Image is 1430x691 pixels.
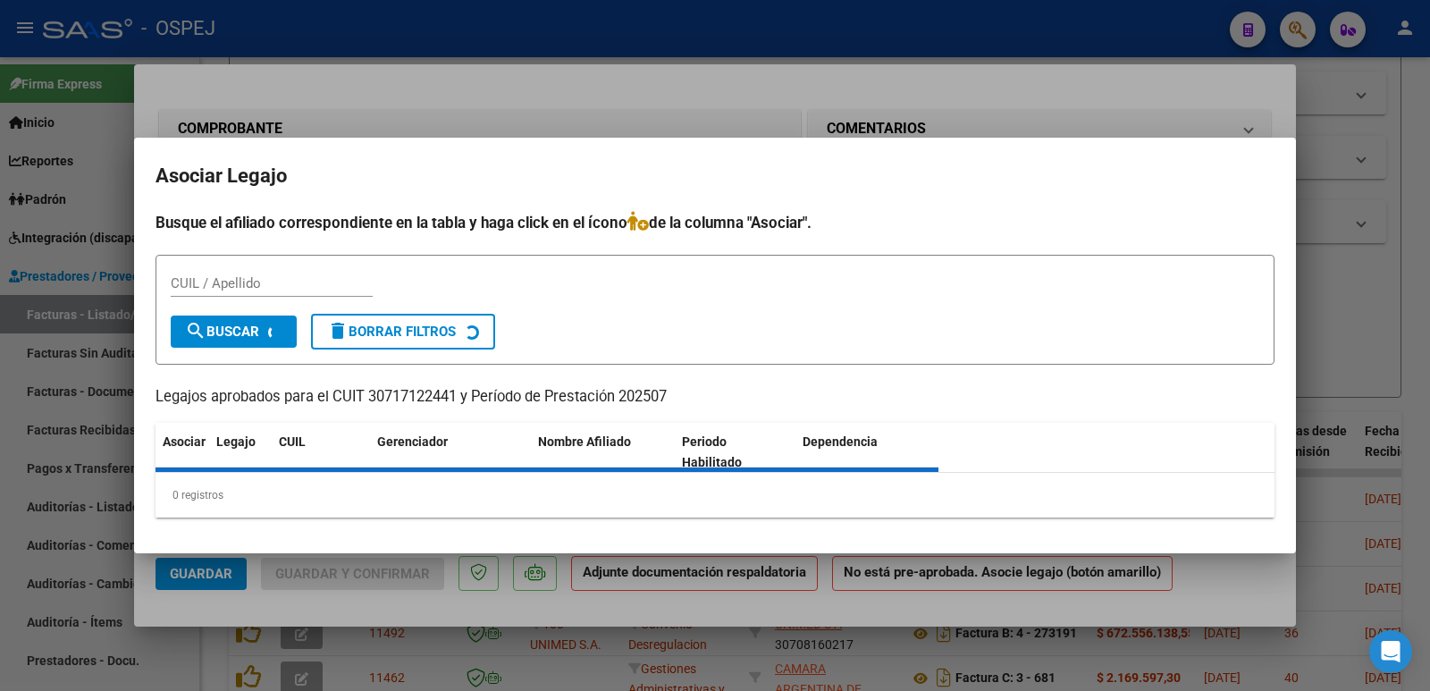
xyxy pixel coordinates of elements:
div: Open Intercom Messenger [1369,630,1412,673]
button: Buscar [171,316,297,348]
datatable-header-cell: Nombre Afiliado [531,423,675,482]
span: Dependencia [803,434,878,449]
span: Borrar Filtros [327,324,456,340]
h2: Asociar Legajo [156,159,1274,193]
datatable-header-cell: Gerenciador [370,423,531,482]
span: Periodo Habilitado [682,434,742,469]
h4: Busque el afiliado correspondiente en la tabla y haga click en el ícono de la columna "Asociar". [156,211,1274,234]
mat-icon: search [185,320,206,341]
span: CUIL [279,434,306,449]
datatable-header-cell: Dependencia [795,423,939,482]
datatable-header-cell: Periodo Habilitado [675,423,795,482]
div: 0 registros [156,473,1274,518]
p: Legajos aprobados para el CUIT 30717122441 y Período de Prestación 202507 [156,386,1274,409]
button: Borrar Filtros [311,314,495,350]
span: Asociar [163,434,206,449]
datatable-header-cell: Asociar [156,423,209,482]
span: Buscar [185,324,259,340]
datatable-header-cell: CUIL [272,423,370,482]
span: Gerenciador [377,434,448,449]
span: Legajo [216,434,256,449]
datatable-header-cell: Legajo [209,423,272,482]
mat-icon: delete [327,320,349,341]
span: Nombre Afiliado [538,434,631,449]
